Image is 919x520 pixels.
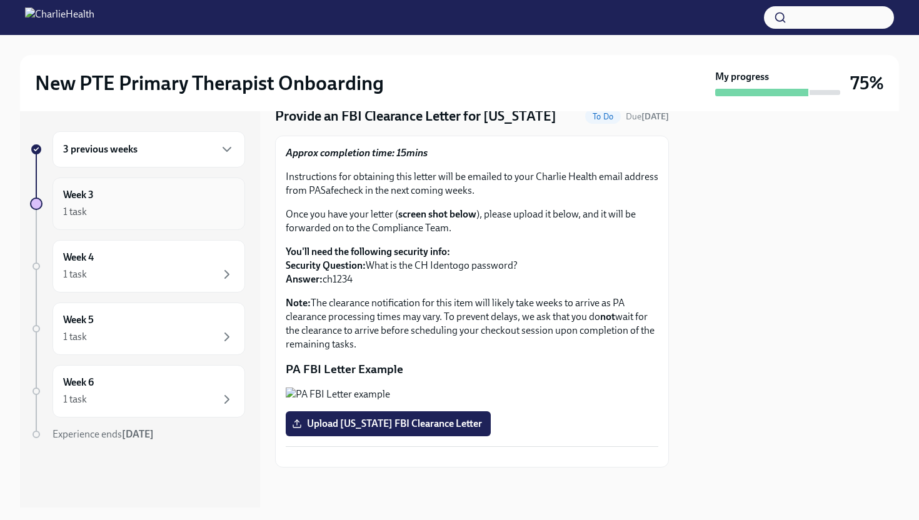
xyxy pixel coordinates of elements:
[25,7,94,27] img: CharlieHealth
[63,188,94,202] h6: Week 3
[715,70,769,84] strong: My progress
[63,267,87,281] div: 1 task
[286,207,658,235] p: Once you have your letter ( ), please upload it below, and it will be forwarded on to the Complia...
[30,240,245,292] a: Week 41 task
[286,246,450,257] strong: You'll need the following security info:
[63,313,94,327] h6: Week 5
[850,72,884,94] h3: 75%
[35,71,384,96] h2: New PTE Primary Therapist Onboarding
[286,147,428,159] strong: Approx completion time: 15mins
[30,302,245,355] a: Week 51 task
[286,245,658,286] p: What is the CH Identogo password? ch1234
[63,392,87,406] div: 1 task
[122,428,154,440] strong: [DATE]
[286,361,658,377] p: PA FBI Letter Example
[286,411,491,436] label: Upload [US_STATE] FBI Clearance Letter
[53,428,154,440] span: Experience ends
[30,177,245,230] a: Week 31 task
[398,208,476,220] strong: screen shot below
[585,112,621,121] span: To Do
[63,330,87,344] div: 1 task
[294,417,482,430] span: Upload [US_STATE] FBI Clearance Letter
[600,311,615,322] strong: not
[286,273,323,285] strong: Answer:
[30,365,245,417] a: Week 61 task
[275,107,556,126] h4: Provide an FBI Clearance Letter for [US_STATE]
[286,170,658,197] p: Instructions for obtaining this letter will be emailed to your Charlie Health email address from ...
[286,387,658,401] button: Zoom image
[53,131,245,167] div: 3 previous weeks
[286,297,311,309] strong: Note:
[63,205,87,219] div: 1 task
[286,259,366,271] strong: Security Question:
[63,376,94,389] h6: Week 6
[63,251,94,264] h6: Week 4
[641,111,669,122] strong: [DATE]
[286,296,658,351] p: The clearance notification for this item will likely take weeks to arrive as PA clearance process...
[626,111,669,122] span: Due
[626,111,669,122] span: September 25th, 2025 10:00
[63,142,138,156] h6: 3 previous weeks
